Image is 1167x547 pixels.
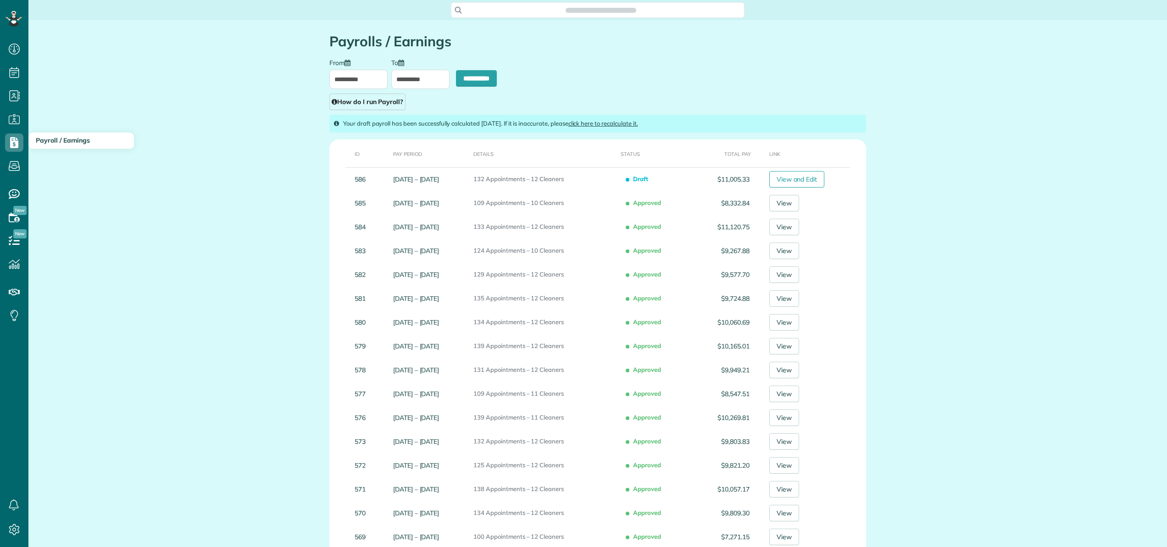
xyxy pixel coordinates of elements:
td: $9,803.83 [694,430,753,453]
span: Draft [628,171,652,187]
td: $9,724.88 [694,287,753,310]
td: $9,821.20 [694,453,753,477]
span: Approved [628,315,665,330]
td: 576 [329,406,389,430]
a: [DATE] – [DATE] [393,461,439,470]
span: New [13,229,27,238]
a: [DATE] – [DATE] [393,318,439,326]
th: Total Pay [694,139,753,167]
a: View and Edit [769,171,825,188]
th: Status [617,139,694,167]
td: 573 [329,430,389,453]
td: 583 [329,239,389,263]
a: [DATE] – [DATE] [393,199,439,207]
td: 124 Appointments – 10 Cleaners [470,239,617,263]
a: View [769,314,799,331]
td: 134 Appointments – 12 Cleaners [470,310,617,334]
td: $10,060.69 [694,310,753,334]
a: View [769,338,799,354]
td: 579 [329,334,389,358]
a: [DATE] – [DATE] [393,294,439,303]
td: 139 Appointments – 12 Cleaners [470,334,617,358]
span: Approved [628,529,665,545]
a: [DATE] – [DATE] [393,366,439,374]
a: View [769,433,799,450]
td: $9,577.70 [694,263,753,287]
td: $11,120.75 [694,215,753,239]
a: View [769,195,799,211]
span: Approved [628,505,665,521]
td: 578 [329,358,389,382]
td: $10,269.81 [694,406,753,430]
span: Approved [628,458,665,473]
td: $8,547.51 [694,382,753,406]
td: $9,809.30 [694,501,753,525]
td: 133 Appointments – 12 Cleaners [470,215,617,239]
a: View [769,457,799,474]
td: 586 [329,167,389,191]
span: Approved [628,386,665,402]
a: [DATE] – [DATE] [393,175,439,183]
a: [DATE] – [DATE] [393,485,439,493]
div: Your draft payroll has been successfully calculated [DATE]. If it is inaccurate, please [329,115,866,133]
td: 135 Appointments – 12 Cleaners [470,287,617,310]
span: Approved [628,481,665,497]
span: Approved [628,410,665,425]
td: 582 [329,263,389,287]
a: View [769,409,799,426]
h1: Payrolls / Earnings [329,34,866,49]
td: 571 [329,477,389,501]
th: Pay Period [389,139,470,167]
a: View [769,386,799,402]
td: 585 [329,191,389,215]
span: Approved [628,243,665,259]
span: Approved [628,195,665,211]
span: Approved [628,291,665,306]
span: Approved [628,434,665,449]
td: 577 [329,382,389,406]
td: 125 Appointments – 12 Cleaners [470,453,617,477]
a: [DATE] – [DATE] [393,533,439,541]
span: New [13,206,27,215]
td: 134 Appointments – 12 Cleaners [470,501,617,525]
a: click here to recalculate it. [568,120,638,127]
td: 139 Appointments – 11 Cleaners [470,406,617,430]
span: Approved [628,338,665,354]
td: 572 [329,453,389,477]
a: View [769,362,799,378]
a: [DATE] – [DATE] [393,271,439,279]
td: 581 [329,287,389,310]
a: How do I run Payroll? [329,94,406,110]
label: From [329,58,355,66]
span: Search ZenMaid… [575,6,627,15]
a: [DATE] – [DATE] [393,509,439,517]
a: [DATE] – [DATE] [393,414,439,422]
a: View [769,243,799,259]
td: $9,949.21 [694,358,753,382]
a: [DATE] – [DATE] [393,247,439,255]
span: Payroll / Earnings [36,136,90,144]
td: 109 Appointments – 11 Cleaners [470,382,617,406]
td: 570 [329,501,389,525]
th: ID [329,139,389,167]
th: Details [470,139,617,167]
a: View [769,481,799,497]
td: 109 Appointments – 10 Cleaners [470,191,617,215]
td: $11,005.33 [694,167,753,191]
td: $10,165.01 [694,334,753,358]
span: Approved [628,219,665,235]
td: 132 Appointments – 12 Cleaners [470,430,617,453]
span: Approved [628,267,665,282]
a: View [769,219,799,235]
td: $9,267.88 [694,239,753,263]
span: Approved [628,362,665,378]
a: View [769,529,799,545]
td: $10,057.17 [694,477,753,501]
td: 131 Appointments – 12 Cleaners [470,358,617,382]
a: [DATE] – [DATE] [393,342,439,350]
th: Link [753,139,866,167]
label: To [391,58,409,66]
a: View [769,505,799,521]
a: [DATE] – [DATE] [393,437,439,446]
td: 584 [329,215,389,239]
